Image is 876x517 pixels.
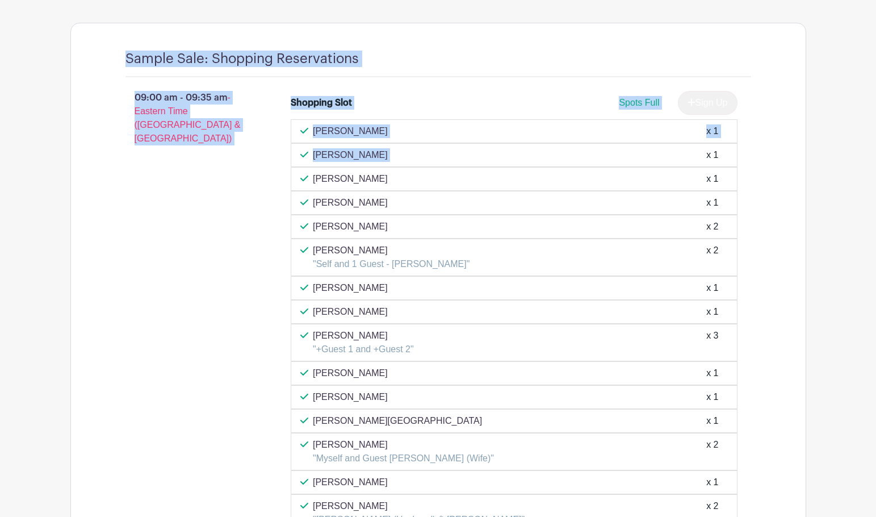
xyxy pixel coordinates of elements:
p: [PERSON_NAME] [313,305,388,319]
p: [PERSON_NAME] [313,329,414,343]
p: [PERSON_NAME][GEOGRAPHIC_DATA] [313,414,482,428]
div: x 1 [706,196,718,210]
p: [PERSON_NAME] [313,366,388,380]
span: Spots Full [619,98,659,107]
p: [PERSON_NAME] [313,196,388,210]
p: "Myself and Guest [PERSON_NAME] (Wife)" [313,452,494,465]
p: "+Guest 1 and +Guest 2" [313,343,414,356]
div: x 1 [706,172,718,186]
div: Shopping Slot [291,96,352,110]
div: x 1 [706,476,718,489]
div: x 1 [706,366,718,380]
div: x 1 [706,281,718,295]
p: 09:00 am - 09:35 am [107,86,273,150]
div: x 2 [706,438,718,465]
p: [PERSON_NAME] [313,390,388,404]
div: x 2 [706,244,718,271]
div: x 1 [706,390,718,404]
p: [PERSON_NAME] [313,499,525,513]
div: x 1 [706,414,718,428]
p: [PERSON_NAME] [313,476,388,489]
p: [PERSON_NAME] [313,281,388,295]
h4: Sample Sale: Shopping Reservations [125,51,359,67]
div: x 1 [706,305,718,319]
p: [PERSON_NAME] [313,244,470,257]
div: x 1 [706,148,718,162]
p: [PERSON_NAME] [313,124,388,138]
p: "Self and 1 Guest - [PERSON_NAME]" [313,257,470,271]
div: x 2 [706,220,718,234]
span: - Eastern Time ([GEOGRAPHIC_DATA] & [GEOGRAPHIC_DATA]) [135,93,241,143]
div: x 3 [706,329,718,356]
div: x 1 [706,124,718,138]
p: [PERSON_NAME] [313,172,388,186]
p: [PERSON_NAME] [313,220,388,234]
p: [PERSON_NAME] [313,438,494,452]
p: [PERSON_NAME] [313,148,388,162]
